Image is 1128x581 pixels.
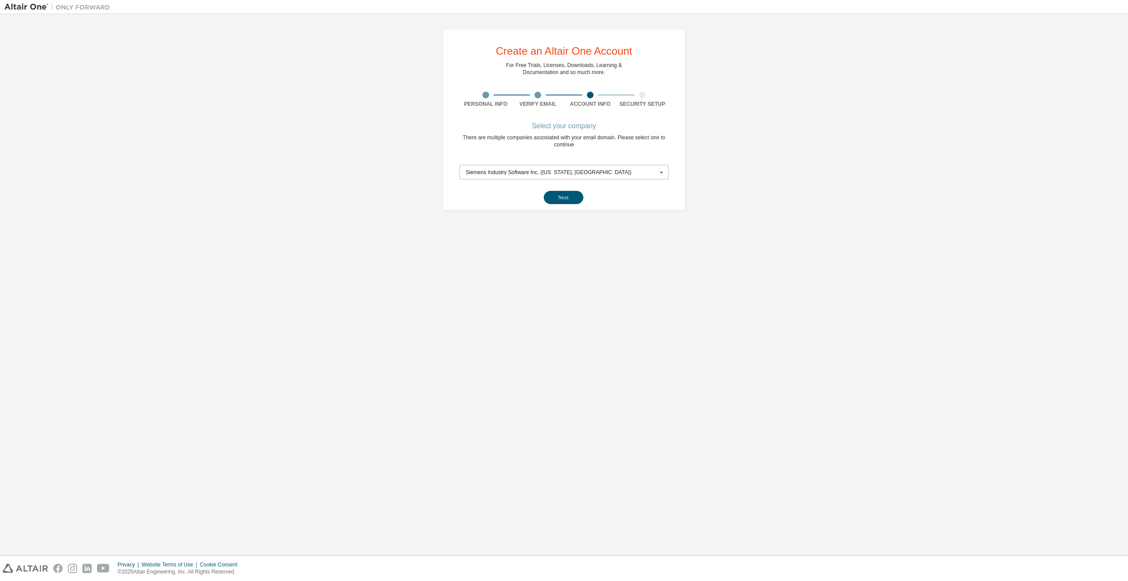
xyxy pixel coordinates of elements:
[496,46,632,56] div: Create an Altair One Account
[97,564,110,573] img: youtube.svg
[53,564,63,573] img: facebook.svg
[460,101,512,108] div: Personal Info
[68,564,77,573] img: instagram.svg
[118,568,243,576] p: © 2025 Altair Engineering, Inc. All Rights Reserved.
[512,101,564,108] div: Verify Email
[532,123,596,129] div: Select your company
[616,101,669,108] div: Security Setup
[200,561,242,568] div: Cookie Consent
[4,3,115,11] img: Altair One
[3,564,48,573] img: altair_logo.svg
[466,170,657,175] div: Siemens Industry Software Inc. ([US_STATE], [GEOGRAPHIC_DATA])
[564,101,616,108] div: Account Info
[506,62,622,76] div: For Free Trials, Licenses, Downloads, Learning & Documentation and so much more.
[544,191,583,204] button: Next
[118,561,141,568] div: Privacy
[82,564,92,573] img: linkedin.svg
[460,134,668,148] div: There are multiple companies assosiated with your email domain. Please select one to continue
[141,561,200,568] div: Website Terms of Use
